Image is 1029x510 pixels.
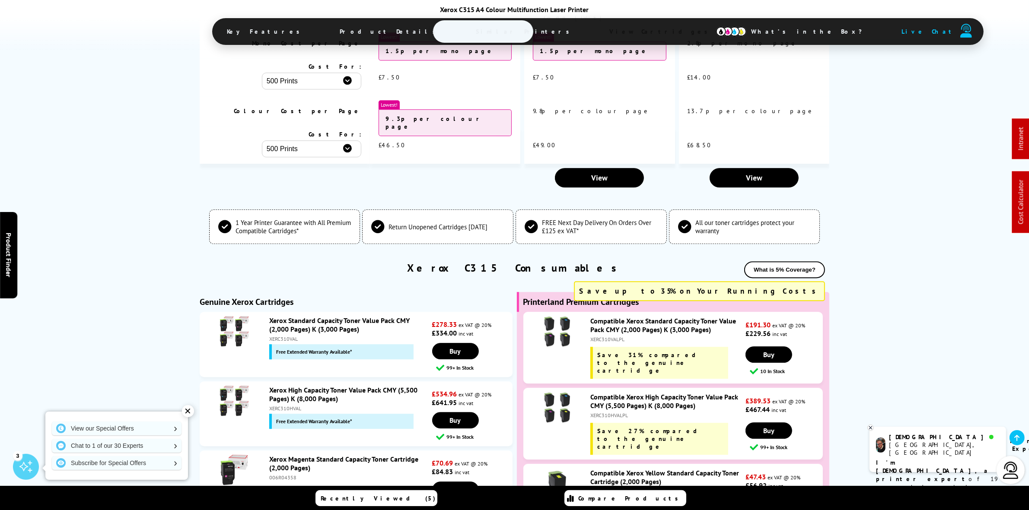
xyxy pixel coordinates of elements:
span: Free Extended Warranty Available* [276,348,352,355]
span: 9.8p per colour page [533,107,650,115]
a: Xerox Magenta Standard Capacity Toner Cartridge (2,000 Pages) [269,455,418,472]
img: cmyk-icon.svg [716,27,746,36]
span: Buy [450,347,461,355]
div: 10 In Stock [750,367,822,375]
a: View our Special Offers [52,421,182,435]
span: Buy [450,485,461,494]
img: Xerox Standard Capacity Toner Value Pack CMY (2,000 Pages) K (3,000 Pages) [219,316,249,346]
span: £68.50 [688,141,712,149]
span: Save 27% compared to the genuine cartridge [597,427,706,450]
div: 99+ In Stock [750,443,822,451]
span: £46.50 [379,141,405,149]
span: View Cartridges [597,20,729,43]
span: inc vat [771,407,786,413]
img: Compatible Xerox Yellow Standard Capacity Toner Cartridge (2,000 Pages) [542,469,572,499]
img: Compatible Xerox High Capacity Toner Value Pack CMY (5,500 Pages) K (8,000 Pages) [542,393,572,423]
span: What’s in the Box? [739,21,884,42]
a: View [710,168,799,187]
span: ex VAT @ 20% [772,398,805,405]
div: XERC310HVAL [269,405,430,412]
button: What is 5% Coverage? [744,261,825,278]
a: Compatible Xerox High Capacity Toner Value Pack CMY (5,500 Pages) K (8,000 Pages) [590,393,738,410]
span: Return Unopened Cartridges [DATE] [389,223,487,231]
div: Save up to 35% on Your Running Costs [574,281,825,301]
span: inc vat [455,469,470,475]
span: £14.00 [688,73,712,81]
div: XERC310VALPL [590,336,743,342]
div: 1.5p per mono page [533,41,666,60]
b: Genuine Xerox Cartridges [200,296,293,307]
span: inc vat [772,331,787,337]
a: Compatible Xerox Yellow Standard Capacity Toner Cartridge (2,000 Pages) [590,469,739,486]
span: View [746,173,762,183]
div: Xerox C315 A4 Colour Multifunction Laser Printer [212,5,817,14]
a: Chat to 1 of our 30 Experts [52,439,182,453]
img: chris-livechat.png [876,437,886,453]
a: Xerox C315 Consumables [407,261,622,275]
a: Recently Viewed (5) [315,490,437,506]
strong: £229.56 [745,329,771,338]
strong: £191.30 [745,320,771,329]
span: Product Finder [4,233,13,277]
span: ex VAT @ 20% [772,322,805,329]
strong: £70.69 [432,459,453,467]
span: Cost For: [309,63,361,70]
img: Compatible Xerox Standard Capacity Toner Value Pack CMY (2,000 Pages) K (3,000 Pages) [542,317,572,347]
span: Buy [763,350,774,359]
strong: £534.96 [432,390,457,398]
a: Intranet [1016,127,1025,151]
span: Compare Products [579,494,683,502]
img: Xerox High Capacity Toner Value Pack CMY (5,500 Pages) K (8,000 Pages) [219,386,249,416]
div: 99+ In Stock [436,364,513,372]
span: Key Features [214,21,318,42]
div: 99+ In Stock [436,433,513,441]
span: Lowest! [379,100,400,109]
span: Product Details [327,21,454,42]
a: View [555,168,644,187]
strong: £334.00 [432,329,457,337]
span: ex VAT @ 20% [768,474,800,481]
div: [DEMOGRAPHIC_DATA] [889,433,999,441]
strong: £389.53 [745,396,771,405]
div: XERC310VAL [269,336,430,342]
div: ✕ [182,405,194,417]
strong: £641.95 [432,398,457,407]
span: £7.50 [533,73,554,81]
span: inc vat [459,400,474,406]
span: 13.7p per colour page [688,107,815,115]
div: 006R04358 [269,474,430,481]
a: Subscribe for Special Offers [52,456,182,470]
span: £49.00 [533,141,556,149]
span: Save 31% compared to the genuine cartridge [597,351,704,374]
span: FREE Next Day Delivery On Orders Over £125 ex VAT* [542,219,658,235]
div: [GEOGRAPHIC_DATA], [GEOGRAPHIC_DATA] [889,441,999,456]
span: Buy [450,416,461,424]
span: Recently Viewed (5) [321,494,436,502]
div: 1.5p per mono page [379,41,512,60]
div: 3 [13,451,22,460]
span: View [591,173,608,183]
div: XERC310HVALPL [590,412,743,418]
strong: £278.33 [432,320,457,329]
b: I'm [DEMOGRAPHIC_DATA], a printer expert [876,459,990,483]
a: Xerox Standard Capacity Toner Value Pack CMY (2,000 Pages) K (3,000 Pages) [269,316,410,333]
span: Buy [763,426,774,435]
img: user-headset-duotone.svg [960,24,972,38]
span: ex VAT @ 20% [455,460,488,467]
span: ex VAT @ 20% [459,391,492,398]
span: Free Extended Warranty Available* [276,418,352,424]
span: inc vat [768,483,783,489]
img: user-headset-light.svg [1002,462,1019,479]
span: Live Chat [902,28,956,35]
a: Compare Products [564,490,686,506]
span: Colour Cost per Page [234,107,361,115]
a: Xerox High Capacity Toner Value Pack CMY (5,500 Pages) K (8,000 Pages) [269,386,417,403]
strong: £47.43 [745,472,766,481]
b: Printerland Premium Cartridges [523,296,639,307]
p: of 19 years! I can help you choose the right product [876,459,1000,508]
span: inc vat [459,330,474,337]
strong: £467.44 [745,405,770,414]
span: All our toner cartridges protect your warranty [695,219,811,235]
strong: £56.92 [745,481,767,490]
div: 9.3p per colour page [379,109,512,136]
